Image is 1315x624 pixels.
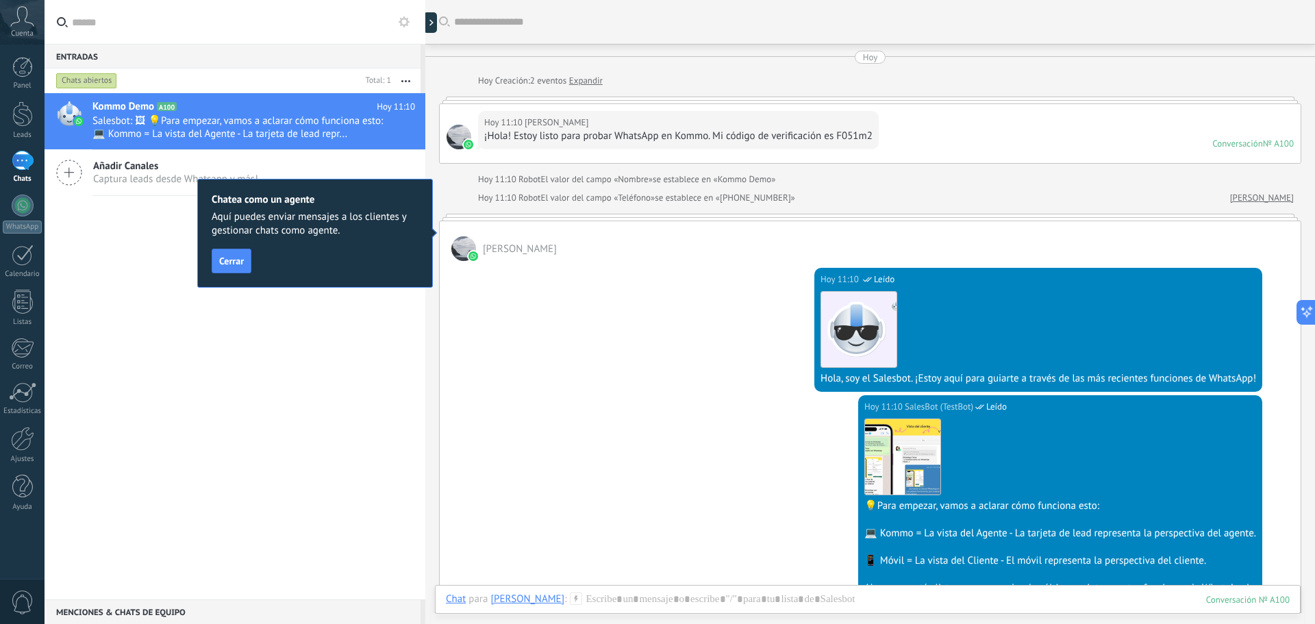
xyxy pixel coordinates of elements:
[864,582,1256,595] div: Ahora, ¡ya estás listo para comprobar las últimas e interesantes funciones de WhatsApp!
[93,173,258,186] span: Captura leads desde Whatsapp y más!
[3,362,42,371] div: Correo
[484,116,525,129] div: Hoy 11:10
[3,318,42,327] div: Listas
[45,93,425,149] a: Kommo Demo A100 Hoy 11:10 Salesbot: 🖼 💡Para empezar, vamos a aclarar cómo funciona esto: 💻 Kommo ...
[447,125,471,149] span: Abel Ñahui
[92,114,389,140] span: Salesbot: 🖼 💡Para empezar, vamos a aclarar cómo funciona esto: 💻 Kommo = La vista del Agente - La...
[864,499,1256,513] div: 💡Para empezar, vamos a aclarar cómo funciona esto:
[11,29,34,38] span: Cuenta
[423,12,437,33] div: Mostrar
[541,173,653,186] span: El valor del campo «Nombre»
[864,400,905,414] div: Hoy 11:10
[451,236,476,261] span: Abel Ñahui
[541,191,655,205] span: El valor del campo «Teléfono»
[478,191,518,205] div: Hoy 11:10
[212,193,418,206] h2: Chatea como un agente
[1212,138,1263,149] div: Conversación
[484,129,873,143] div: ¡Hola! Estoy listo para probar WhatsApp en Kommo. Mi código de verificación es F051m2
[3,131,42,140] div: Leads
[3,175,42,184] div: Chats
[478,74,495,88] div: Hoy
[464,140,473,149] img: waba.svg
[490,592,564,605] div: Abel Ñahui
[45,599,421,624] div: Menciones & Chats de equipo
[3,82,42,90] div: Panel
[653,173,775,186] span: se establece en «Kommo Demo»
[92,100,154,114] span: Kommo Demo
[478,173,518,186] div: Hoy 11:10
[518,173,540,185] span: Robot
[93,160,258,173] span: Añadir Canales
[478,74,603,88] div: Creación:
[219,256,244,266] span: Cerrar
[1230,191,1294,205] a: [PERSON_NAME]
[377,100,415,114] span: Hoy 11:10
[905,400,973,414] span: SalesBot (TestBot)
[530,74,566,88] span: 2 eventos
[655,191,795,205] span: se establece en «[PHONE_NUMBER]»
[518,192,540,203] span: Robot
[468,251,478,261] img: waba.svg
[391,68,421,93] button: Más
[821,372,1256,386] div: Hola, soy el Salesbot. ¡Estoy aquí para guiarte a través de las más recientes funciones de WhatsApp!
[865,419,940,495] img: 1c066498-287d-4259-b5ac-b9af9518efcd
[863,51,878,64] div: Hoy
[821,292,897,367] img: 183.png
[212,210,418,238] span: Aquí puedes enviar mensajes a los clientes y gestionar chats como agente.
[157,102,177,111] span: A100
[74,116,84,126] img: waba.svg
[468,592,488,606] span: para
[483,242,557,255] span: Abel Ñahui
[564,592,566,606] span: :
[3,221,42,234] div: WhatsApp
[56,73,117,89] div: Chats abiertos
[1206,594,1290,606] div: 100
[864,527,1256,540] div: 💻 Kommo = La vista del Agente - La tarjeta de lead representa la perspectiva del agente.
[3,503,42,512] div: Ayuda
[525,116,588,129] span: Abel Ñahui
[45,44,421,68] div: Entradas
[986,400,1007,414] span: Leído
[864,554,1256,568] div: 📱 Móvil = La vista del Cliente - El móvil representa la perspectiva del cliente.
[821,273,861,286] div: Hoy 11:10
[212,249,251,273] button: Cerrar
[360,74,391,88] div: Total: 1
[569,74,603,88] a: Expandir
[1263,138,1294,149] div: № A100
[3,270,42,279] div: Calendario
[874,273,894,286] span: Leído
[3,455,42,464] div: Ajustes
[3,407,42,416] div: Estadísticas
